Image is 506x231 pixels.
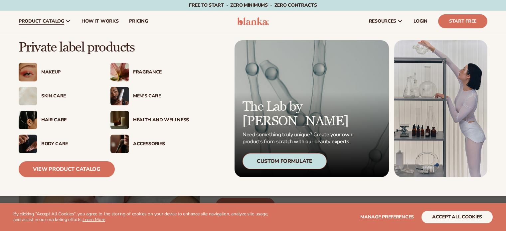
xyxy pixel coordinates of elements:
a: Male hand applying moisturizer. Body Care [19,135,97,153]
img: Female with glitter eye makeup. [19,63,37,81]
img: Female with makeup brush. [110,135,129,153]
a: Male holding moisturizer bottle. Men’s Care [110,87,189,105]
a: resources [364,11,408,32]
img: Male hand applying moisturizer. [19,135,37,153]
a: Cream moisturizer swatch. Skin Care [19,87,97,105]
span: product catalog [19,19,64,24]
img: Female in lab with equipment. [394,40,487,177]
a: Microscopic product formula. The Lab by [PERSON_NAME] Need something truly unique? Create your ow... [235,40,389,177]
a: View Product Catalog [19,161,115,177]
img: Cream moisturizer swatch. [19,87,37,105]
a: Female hair pulled back with clips. Hair Care [19,111,97,129]
div: Health And Wellness [133,117,189,123]
div: Skin Care [41,93,97,99]
a: Candles and incense on table. Health And Wellness [110,111,189,129]
img: Male holding moisturizer bottle. [110,87,129,105]
div: Custom Formulate [243,153,327,169]
img: Candles and incense on table. [110,111,129,129]
button: Manage preferences [360,211,414,223]
div: Makeup [41,69,97,75]
img: Pink blooming flower. [110,63,129,81]
span: LOGIN [414,19,427,24]
img: Female hair pulled back with clips. [19,111,37,129]
p: The Lab by [PERSON_NAME] [243,99,354,129]
span: Free to start · ZERO minimums · ZERO contracts [189,2,317,8]
img: logo [237,17,269,25]
a: Learn More [83,216,105,223]
div: Men’s Care [133,93,189,99]
span: Manage preferences [360,214,414,220]
a: How It Works [76,11,124,32]
a: Pink blooming flower. Fragrance [110,63,189,81]
p: Private label products [19,40,189,55]
p: Need something truly unique? Create your own products from scratch with our beauty experts. [243,131,354,145]
div: Accessories [133,141,189,147]
span: resources [369,19,396,24]
a: Start Free [438,14,487,28]
a: LOGIN [408,11,433,32]
span: pricing [129,19,148,24]
div: Body Care [41,141,97,147]
a: Female with glitter eye makeup. Makeup [19,63,97,81]
a: Female with makeup brush. Accessories [110,135,189,153]
a: product catalog [13,11,76,32]
a: pricing [124,11,153,32]
button: accept all cookies [422,211,493,223]
span: How It Works [82,19,119,24]
div: Fragrance [133,69,189,75]
div: Hair Care [41,117,97,123]
p: By clicking "Accept All Cookies", you agree to the storing of cookies on your device to enhance s... [13,211,276,223]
